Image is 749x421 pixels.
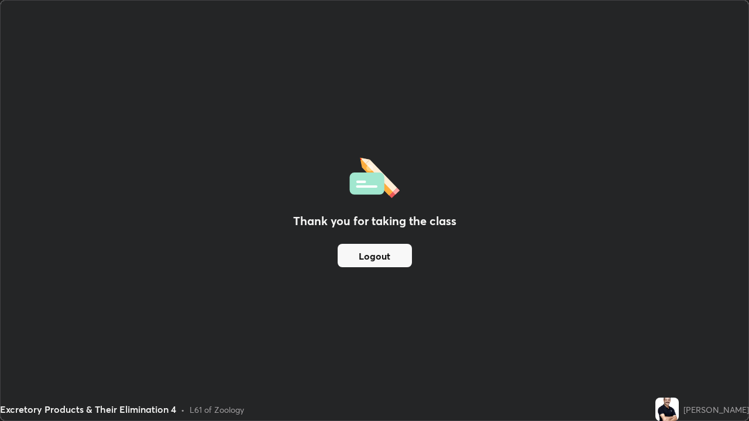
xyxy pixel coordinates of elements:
div: L61 of Zoology [190,403,244,416]
div: • [181,403,185,416]
img: 7362d183bfba452e82b80e211b7273cc.jpg [655,398,679,421]
button: Logout [338,244,412,267]
img: offlineFeedback.1438e8b3.svg [349,154,400,198]
h2: Thank you for taking the class [293,212,456,230]
div: [PERSON_NAME] [683,403,749,416]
